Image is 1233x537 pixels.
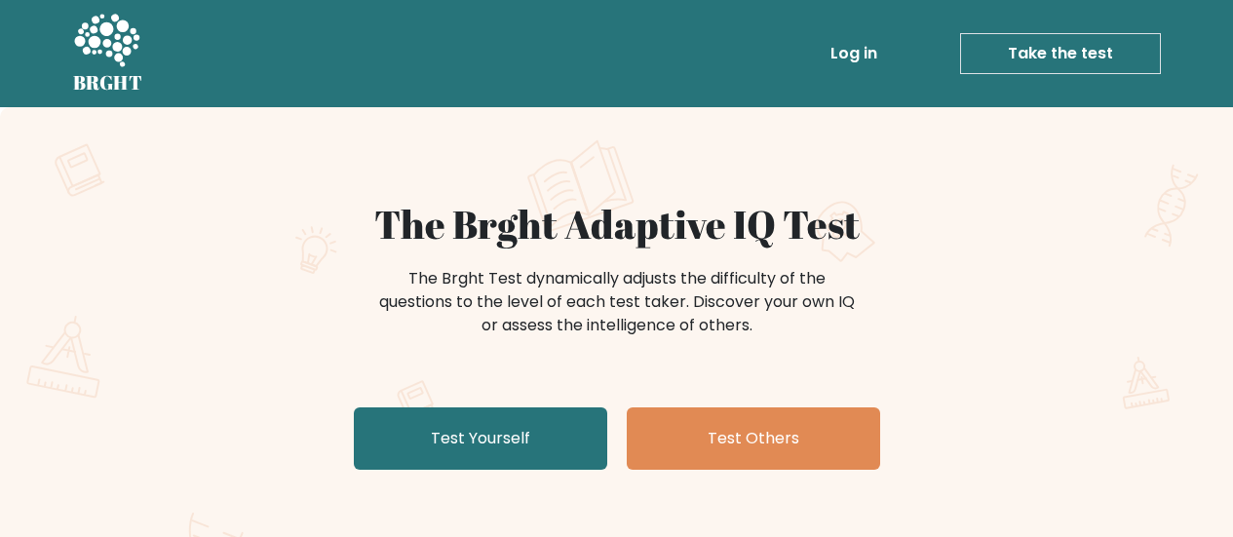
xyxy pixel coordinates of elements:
a: BRGHT [73,8,143,99]
a: Test Yourself [354,407,607,470]
a: Take the test [960,33,1161,74]
a: Log in [823,34,885,73]
h1: The Brght Adaptive IQ Test [141,201,1093,248]
div: The Brght Test dynamically adjusts the difficulty of the questions to the level of each test take... [373,267,861,337]
a: Test Others [627,407,880,470]
h5: BRGHT [73,71,143,95]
